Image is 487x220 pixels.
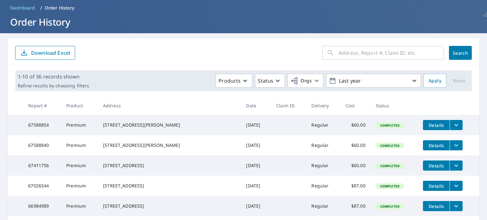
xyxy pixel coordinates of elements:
button: Search [449,46,472,60]
span: Completed [376,204,403,209]
td: 67588854 [23,115,61,135]
h1: Order History [8,16,479,28]
button: detailsBtn-67411756 [423,160,450,171]
span: Completed [376,164,403,168]
th: Delivery [306,96,341,115]
button: Last year [326,74,421,88]
span: Details [427,163,446,169]
span: Apply [429,77,441,85]
td: $60.00 [341,115,371,135]
th: Product [61,96,98,115]
button: Products [216,74,252,88]
button: Apply [424,74,446,88]
span: Orgs [290,77,312,85]
th: Report # [23,96,61,115]
p: Order History [45,5,75,11]
td: Regular [306,176,341,196]
td: Premium [61,155,98,176]
p: 1-10 of 36 records shown [18,73,89,80]
td: 66984989 [23,196,61,216]
button: filesDropdownBtn-67588854 [450,120,463,130]
td: $87.00 [341,176,371,196]
button: Status [255,74,285,88]
td: $60.00 [341,155,371,176]
span: Dashboard [10,5,35,11]
span: Details [427,183,446,189]
td: Regular [306,196,341,216]
td: 67411756 [23,155,61,176]
th: Address [98,96,241,115]
td: Regular [306,155,341,176]
td: Regular [306,135,341,155]
button: Download Excel [15,46,75,60]
p: Products [218,77,241,85]
td: Premium [61,115,98,135]
button: Orgs [288,74,323,88]
td: $87.00 [341,196,371,216]
div: [STREET_ADDRESS] [103,183,236,189]
p: Download Excel [31,49,70,56]
div: [STREET_ADDRESS][PERSON_NAME] [103,122,236,128]
input: Address, Report #, Claim ID, etc. [339,44,444,62]
button: detailsBtn-66984989 [423,201,450,211]
td: Premium [61,176,98,196]
td: Premium [61,135,98,155]
p: Last year [336,75,411,86]
div: [STREET_ADDRESS] [103,203,236,209]
td: [DATE] [241,176,271,196]
nav: breadcrumb [8,3,479,13]
div: [STREET_ADDRESS] [103,162,236,169]
button: detailsBtn-67026544 [423,181,450,191]
span: Completed [376,123,403,128]
span: Details [427,142,446,148]
button: filesDropdownBtn-66984989 [450,201,463,211]
td: [DATE] [241,115,271,135]
a: Dashboard [8,3,38,13]
th: Status [371,96,418,115]
th: Claim ID [271,96,306,115]
th: Cost [341,96,371,115]
td: [DATE] [241,155,271,176]
button: detailsBtn-67588840 [423,140,450,150]
button: detailsBtn-67588854 [423,120,450,130]
td: [DATE] [241,135,271,155]
button: filesDropdownBtn-67588840 [450,140,463,150]
td: 67026544 [23,176,61,196]
button: filesDropdownBtn-67026544 [450,181,463,191]
span: Details [427,122,446,128]
span: Details [427,203,446,209]
td: $60.00 [341,135,371,155]
td: 67588840 [23,135,61,155]
span: Completed [376,184,403,188]
span: Search [454,50,467,56]
li: / [40,4,42,12]
div: [STREET_ADDRESS][PERSON_NAME] [103,142,236,148]
span: Completed [376,143,403,148]
td: [DATE] [241,196,271,216]
p: Status [258,77,273,85]
p: Refine results by choosing filters [18,83,89,89]
td: Regular [306,115,341,135]
button: filesDropdownBtn-67411756 [450,160,463,171]
td: Premium [61,196,98,216]
th: Date [241,96,271,115]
